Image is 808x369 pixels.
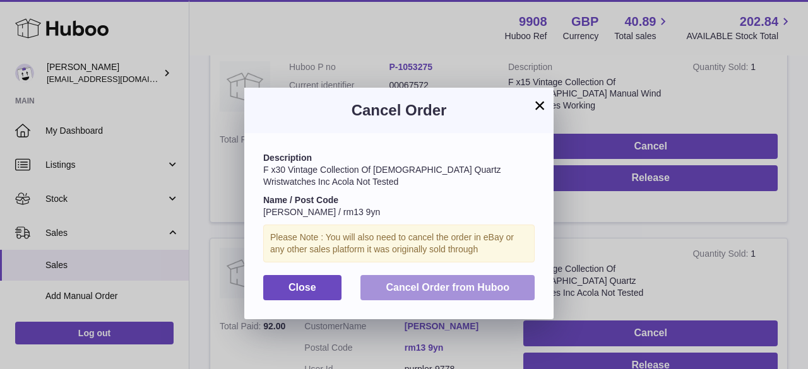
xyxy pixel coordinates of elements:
[263,195,338,205] strong: Name / Post Code
[386,282,509,293] span: Cancel Order from Huboo
[263,225,535,262] div: Please Note : You will also need to cancel the order in eBay or any other sales platform it was o...
[263,207,380,217] span: [PERSON_NAME] / rm13 9yn
[263,275,342,301] button: Close
[263,153,312,163] strong: Description
[288,282,316,293] span: Close
[532,98,547,113] button: ×
[263,100,535,120] h3: Cancel Order
[263,165,501,187] span: F x30 Vintage Collection Of [DEMOGRAPHIC_DATA] Quartz Wristwatches Inc Acola Not Tested
[360,275,535,301] button: Cancel Order from Huboo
